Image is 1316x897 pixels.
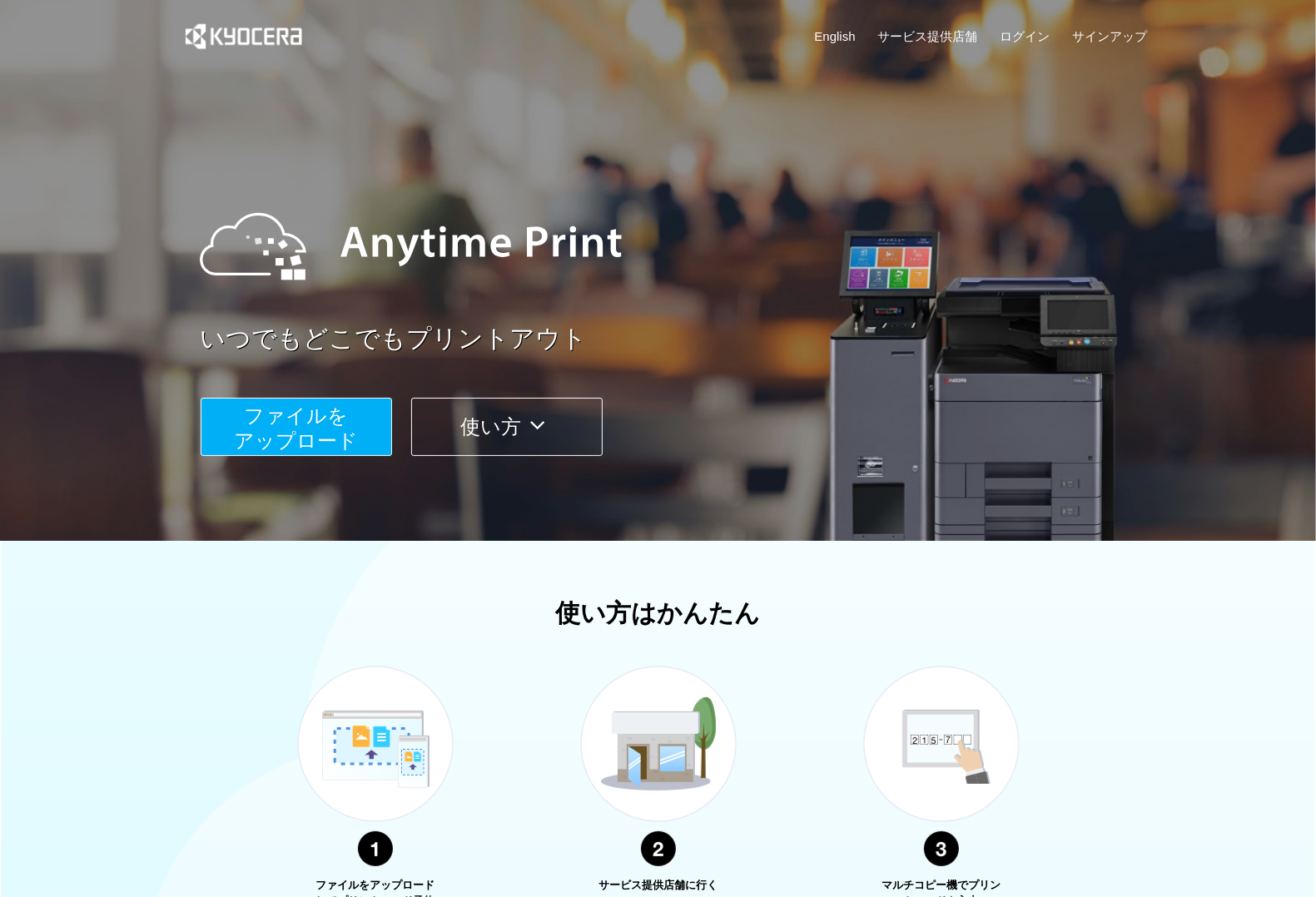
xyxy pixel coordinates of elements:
[1072,27,1147,45] a: サインアップ
[234,404,358,452] span: ファイルを ​​アップロード
[411,398,603,456] button: 使い方
[1001,27,1050,45] a: ログイン
[596,878,721,894] p: サービス提供店舗に行く
[815,27,856,45] a: English
[878,27,978,45] a: サービス提供店舗
[201,321,1158,357] a: いつでもどこでもプリントアウト
[201,398,392,456] button: ファイルを​​アップロード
